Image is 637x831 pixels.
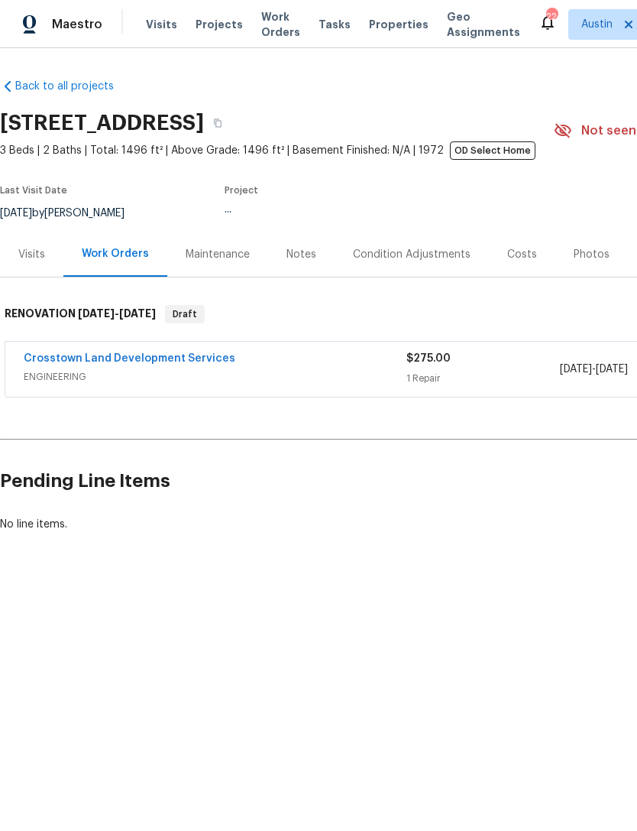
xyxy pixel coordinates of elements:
span: Work Orders [261,9,300,40]
span: Projects [196,17,243,32]
span: [DATE] [560,364,592,375]
span: Draft [167,307,203,322]
span: - [560,362,628,377]
a: Crosstown Land Development Services [24,353,235,364]
span: [DATE] [596,364,628,375]
span: Maestro [52,17,102,32]
span: Austin [581,17,613,32]
button: Copy Address [204,109,231,137]
span: Properties [369,17,428,32]
div: Photos [574,247,610,262]
span: - [78,308,156,319]
div: Work Orders [82,246,149,261]
div: Visits [18,247,45,262]
div: ... [225,204,518,215]
span: ENGINEERING [24,369,406,385]
h6: RENOVATION [5,305,156,323]
span: Geo Assignments [447,9,520,40]
span: Project [225,186,258,195]
div: 22 [546,9,557,24]
span: OD Select Home [450,141,535,160]
span: Tasks [318,19,351,30]
div: Maintenance [186,247,250,262]
span: Visits [146,17,177,32]
div: Costs [507,247,537,262]
span: $275.00 [406,353,451,364]
div: Notes [286,247,316,262]
div: 1 Repair [406,371,559,386]
div: Condition Adjustments [353,247,470,262]
span: [DATE] [78,308,115,319]
span: [DATE] [119,308,156,319]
